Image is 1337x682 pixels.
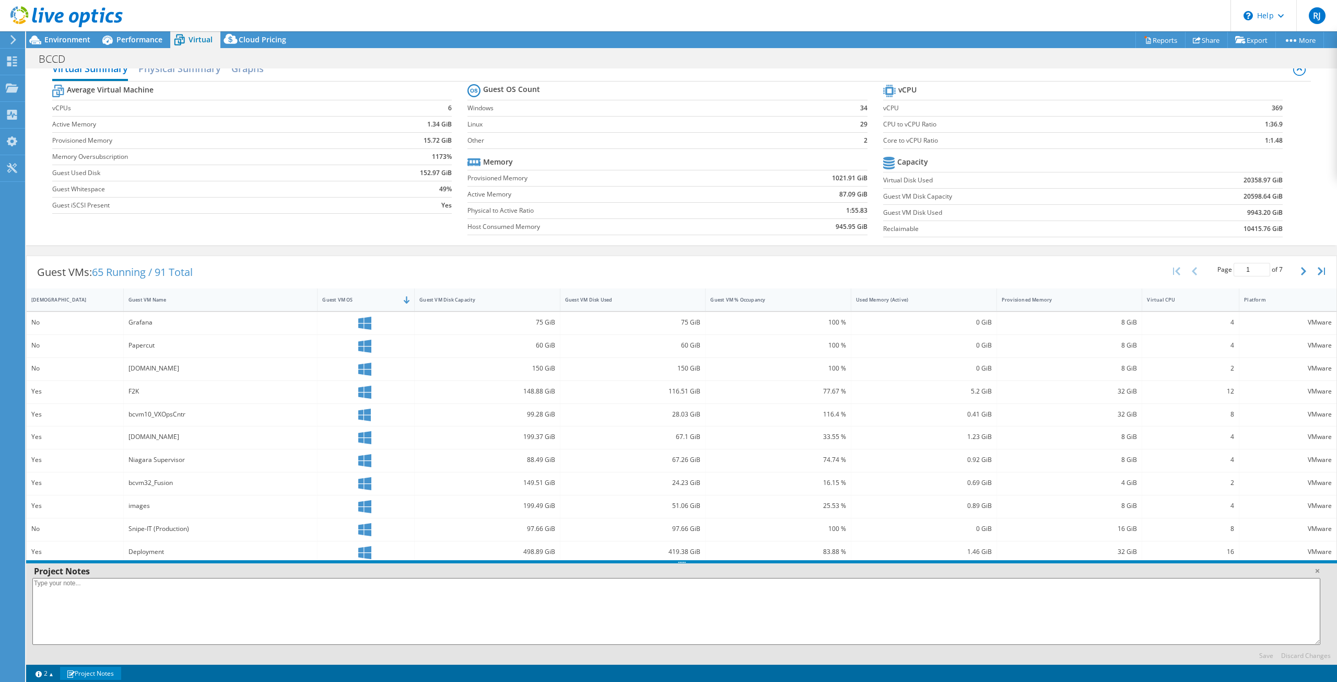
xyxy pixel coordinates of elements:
[1279,265,1283,274] span: 7
[1244,175,1283,186] b: 20358.97 GiB
[92,265,193,279] span: 65 Running / 91 Total
[1275,32,1324,48] a: More
[419,363,555,374] div: 150 GiB
[1147,523,1234,535] div: 8
[467,103,830,113] label: Windows
[1265,135,1283,146] b: 1:1.48
[839,189,867,200] b: 87.09 GiB
[710,340,846,351] div: 100 %
[856,431,992,443] div: 1.23 GiB
[483,84,540,95] b: Guest OS Count
[239,34,286,44] span: Cloud Pricing
[1002,546,1137,558] div: 32 GiB
[1147,431,1234,443] div: 4
[1217,263,1283,276] span: Page of
[1002,477,1137,489] div: 4 GiB
[60,667,121,680] a: Project Notes
[565,363,701,374] div: 150 GiB
[31,546,119,558] div: Yes
[1002,340,1137,351] div: 8 GiB
[710,296,834,303] div: Guest VM % Occupancy
[565,523,701,535] div: 97.66 GiB
[1002,409,1137,420] div: 32 GiB
[1147,296,1222,303] div: Virtual CPU
[31,500,119,512] div: Yes
[898,85,917,95] b: vCPU
[128,454,313,466] div: Niagara Supervisor
[31,363,119,374] div: No
[67,85,154,95] b: Average Virtual Machine
[1002,317,1137,328] div: 8 GiB
[1147,317,1234,328] div: 4
[31,409,119,420] div: Yes
[864,135,867,146] b: 2
[710,363,846,374] div: 100 %
[128,477,313,489] div: bcvm32_Fusion
[52,152,356,162] label: Memory Oversubscription
[128,546,313,558] div: Deployment
[128,340,313,351] div: Papercut
[467,222,742,232] label: Host Consumed Memory
[1309,7,1326,24] span: RJ
[710,500,846,512] div: 25.53 %
[52,184,356,194] label: Guest Whitespace
[1002,523,1137,535] div: 16 GiB
[1272,103,1283,113] b: 369
[52,168,356,178] label: Guest Used Disk
[836,222,867,232] b: 945.95 GiB
[441,200,452,211] b: Yes
[467,119,830,130] label: Linux
[128,500,313,512] div: images
[565,500,701,512] div: 51.06 GiB
[432,152,452,162] b: 1173%
[31,340,119,351] div: No
[419,386,555,397] div: 148.88 GiB
[1147,340,1234,351] div: 4
[128,363,313,374] div: [DOMAIN_NAME]
[31,386,119,397] div: Yes
[467,189,742,200] label: Active Memory
[1244,386,1332,397] div: VMware
[419,431,555,443] div: 199.37 GiB
[1002,296,1125,303] div: Provisioned Memory
[34,53,81,65] h1: BCCD
[565,546,701,558] div: 419.38 GiB
[448,103,452,113] b: 6
[1244,191,1283,202] b: 20598.64 GiB
[856,317,992,328] div: 0 GiB
[1002,363,1137,374] div: 8 GiB
[1244,11,1253,20] svg: \n
[31,477,119,489] div: Yes
[128,523,313,535] div: Snipe-IT (Production)
[1147,386,1234,397] div: 12
[856,477,992,489] div: 0.69 GiB
[27,256,203,288] div: Guest VMs:
[189,34,213,44] span: Virtual
[419,523,555,535] div: 97.66 GiB
[897,157,928,167] b: Capacity
[565,317,701,328] div: 75 GiB
[128,409,313,420] div: bcvm10_VXOpsCntr
[31,317,119,328] div: No
[856,340,992,351] div: 0 GiB
[856,386,992,397] div: 5.2 GiB
[710,454,846,466] div: 74.74 %
[832,173,867,183] b: 1021.91 GiB
[565,477,701,489] div: 24.23 GiB
[419,409,555,420] div: 99.28 GiB
[1002,454,1137,466] div: 8 GiB
[419,454,555,466] div: 88.49 GiB
[1244,500,1332,512] div: VMware
[1185,32,1228,48] a: Share
[1147,454,1234,466] div: 4
[419,296,543,303] div: Guest VM Disk Capacity
[710,523,846,535] div: 100 %
[860,119,867,130] b: 29
[860,103,867,113] b: 34
[846,205,867,216] b: 1:55.83
[52,58,128,81] h2: Virtual Summary
[44,34,90,44] span: Environment
[28,667,61,680] a: 2
[419,477,555,489] div: 149.51 GiB
[1265,119,1283,130] b: 1:36.9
